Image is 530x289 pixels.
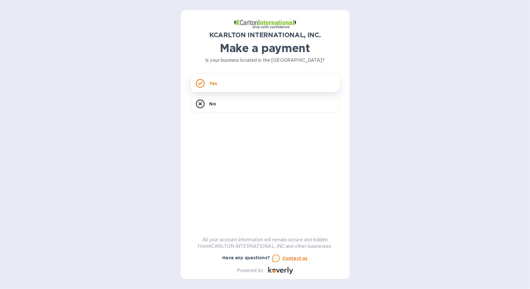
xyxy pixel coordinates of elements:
p: All your account information will remain secure and hidden from KCARLTON INTERNATIONAL, INC. and ... [191,237,340,250]
p: Yes [210,80,217,87]
b: Have any questions? [223,255,270,260]
p: Is your business located in the [GEOGRAPHIC_DATA]? [191,57,340,64]
h1: Make a payment [191,42,340,55]
b: KCARLTON INTERNATIONAL, INC. [209,31,321,39]
p: Powered by [237,267,263,274]
u: Contact us [282,256,308,261]
p: No [210,101,216,107]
